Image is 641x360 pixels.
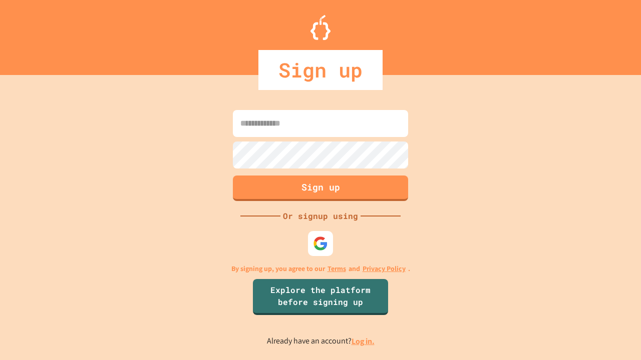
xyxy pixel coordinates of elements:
[231,263,410,274] p: By signing up, you agree to our and .
[253,279,388,315] a: Explore the platform before signing up
[363,263,406,274] a: Privacy Policy
[258,50,383,90] div: Sign up
[352,336,375,346] a: Log in.
[267,335,375,347] p: Already have an account?
[233,175,408,201] button: Sign up
[313,236,328,251] img: google-icon.svg
[328,263,346,274] a: Terms
[310,15,331,40] img: Logo.svg
[280,210,361,222] div: Or signup using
